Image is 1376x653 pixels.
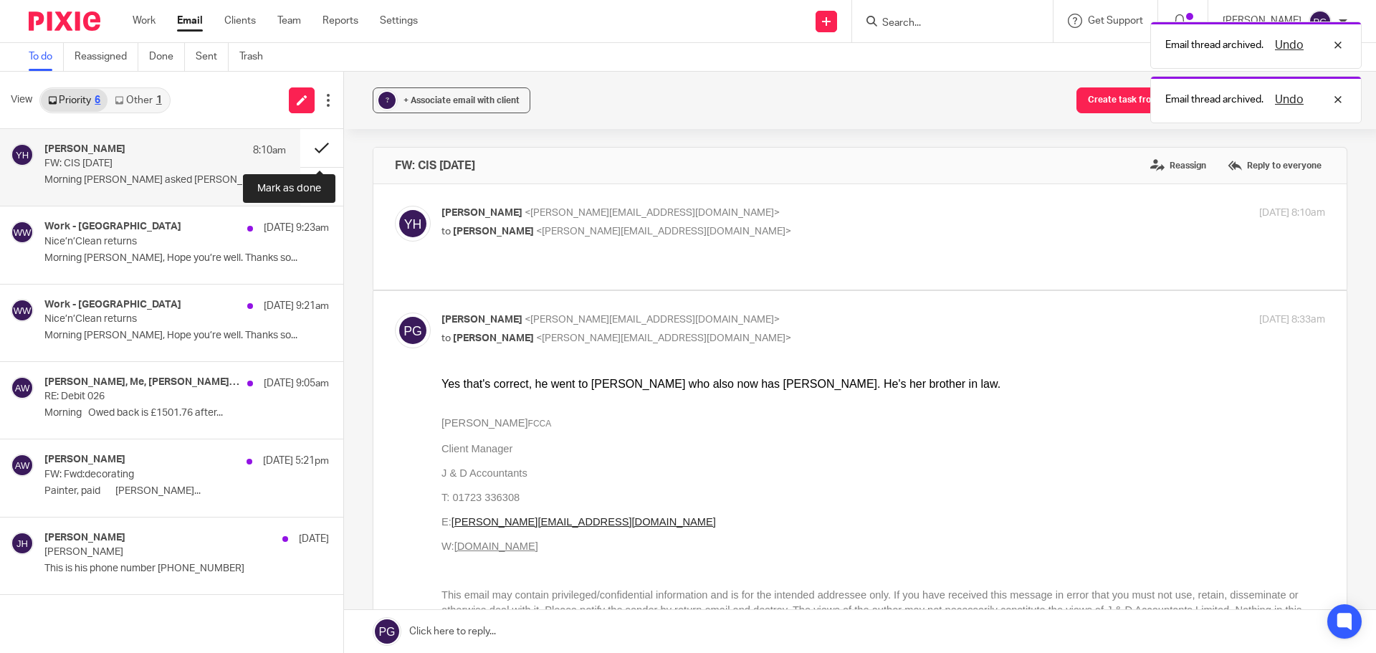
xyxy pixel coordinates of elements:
[149,43,185,71] a: Done
[44,174,286,186] p: Morning [PERSON_NAME] asked [PERSON_NAME] if...
[536,227,791,237] span: <[PERSON_NAME][EMAIL_ADDRESS][DOMAIN_NAME]>
[11,92,32,108] span: View
[44,546,272,558] p: [PERSON_NAME]
[44,252,329,264] p: Morning [PERSON_NAME], Hope you’re well. Thanks so...
[441,208,522,218] span: [PERSON_NAME]
[44,407,329,419] p: Morning Owed back is £1501.76 after...
[378,92,396,109] div: ?
[224,14,256,28] a: Clients
[395,158,475,173] h4: FW: CIS [DATE]
[1309,10,1332,33] img: svg%3E
[441,315,522,325] span: [PERSON_NAME]
[525,208,780,218] span: <[PERSON_NAME][EMAIL_ADDRESS][DOMAIN_NAME]>
[44,532,125,544] h4: [PERSON_NAME]
[1271,91,1308,108] button: Undo
[1259,313,1325,328] p: [DATE] 8:33am
[11,299,34,322] img: svg%3E
[11,532,34,555] img: svg%3E
[44,158,238,170] p: FW: CIS [DATE]
[11,143,34,166] img: svg%3E
[11,221,34,244] img: svg%3E
[44,469,272,481] p: FW: Fwd:decorating
[395,206,431,242] img: svg%3E
[525,315,780,325] span: <[PERSON_NAME][EMAIL_ADDRESS][DOMAIN_NAME]>
[44,485,329,497] p: Painter, paid [PERSON_NAME]...
[264,299,329,313] p: [DATE] 9:21am
[1165,92,1263,107] p: Email thread archived.
[95,95,100,105] div: 6
[10,139,274,151] a: [PERSON_NAME][EMAIL_ADDRESS][DOMAIN_NAME]
[29,11,100,31] img: Pixie
[44,299,181,311] h4: Work - [GEOGRAPHIC_DATA]
[1165,38,1263,52] p: Email thread archived.
[44,391,272,403] p: RE: Debit 026
[395,313,431,348] img: svg%3E
[403,96,520,105] span: + Associate email with client
[177,14,203,28] a: Email
[75,43,138,71] a: Reassigned
[11,454,34,477] img: svg%3E
[441,227,451,237] span: to
[44,236,272,248] p: Nice’n’Clean returns
[453,227,534,237] span: [PERSON_NAME]
[239,43,274,71] a: Trash
[44,376,240,389] h4: [PERSON_NAME], Me, [PERSON_NAME], [PERSON_NAME]
[453,333,534,343] span: [PERSON_NAME]
[11,376,34,399] img: svg%3E
[373,87,530,113] button: ? + Associate email with client
[44,143,125,156] h4: [PERSON_NAME]
[322,14,358,28] a: Reports
[11,627,884,646] p: Please advise if you have paid any subcontractors from 6 [DATE] to 5 [DATE].
[11,599,884,613] p: Good morning
[380,14,418,28] a: Settings
[44,454,125,466] h4: [PERSON_NAME]
[264,376,329,391] p: [DATE] 9:05am
[196,43,229,71] a: Sent
[107,89,168,112] a: Other1
[44,330,329,342] p: Morning [PERSON_NAME], Hope you’re well. Thanks so...
[44,221,181,233] h4: Work - [GEOGRAPHIC_DATA]
[41,89,107,112] a: Priority6
[253,143,286,158] p: 8:10am
[87,42,110,52] span: FCCA
[263,454,329,468] p: [DATE] 5:21pm
[1271,37,1308,54] button: Undo
[536,333,791,343] span: <[PERSON_NAME][EMAIL_ADDRESS][DOMAIN_NAME]>
[13,163,97,175] a: [DOMAIN_NAME]
[215,575,504,587] a: [PERSON_NAME][EMAIL_ADDRESS][DOMAIN_NAME]
[299,532,329,546] p: [DATE]
[302,629,310,639] sup: th
[441,333,451,343] span: to
[133,14,156,28] a: Work
[1147,155,1210,176] label: Reassign
[44,563,329,575] p: This is his phone number [PHONE_NUMBER]
[264,221,329,235] p: [DATE] 9:23am
[44,313,272,325] p: Nice’n’Clean returns
[1224,155,1325,176] label: Reply to everyone
[277,14,301,28] a: Team
[29,43,64,71] a: To do
[1259,206,1325,221] p: [DATE] 8:10am
[368,629,376,639] sup: th
[156,95,162,105] div: 1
